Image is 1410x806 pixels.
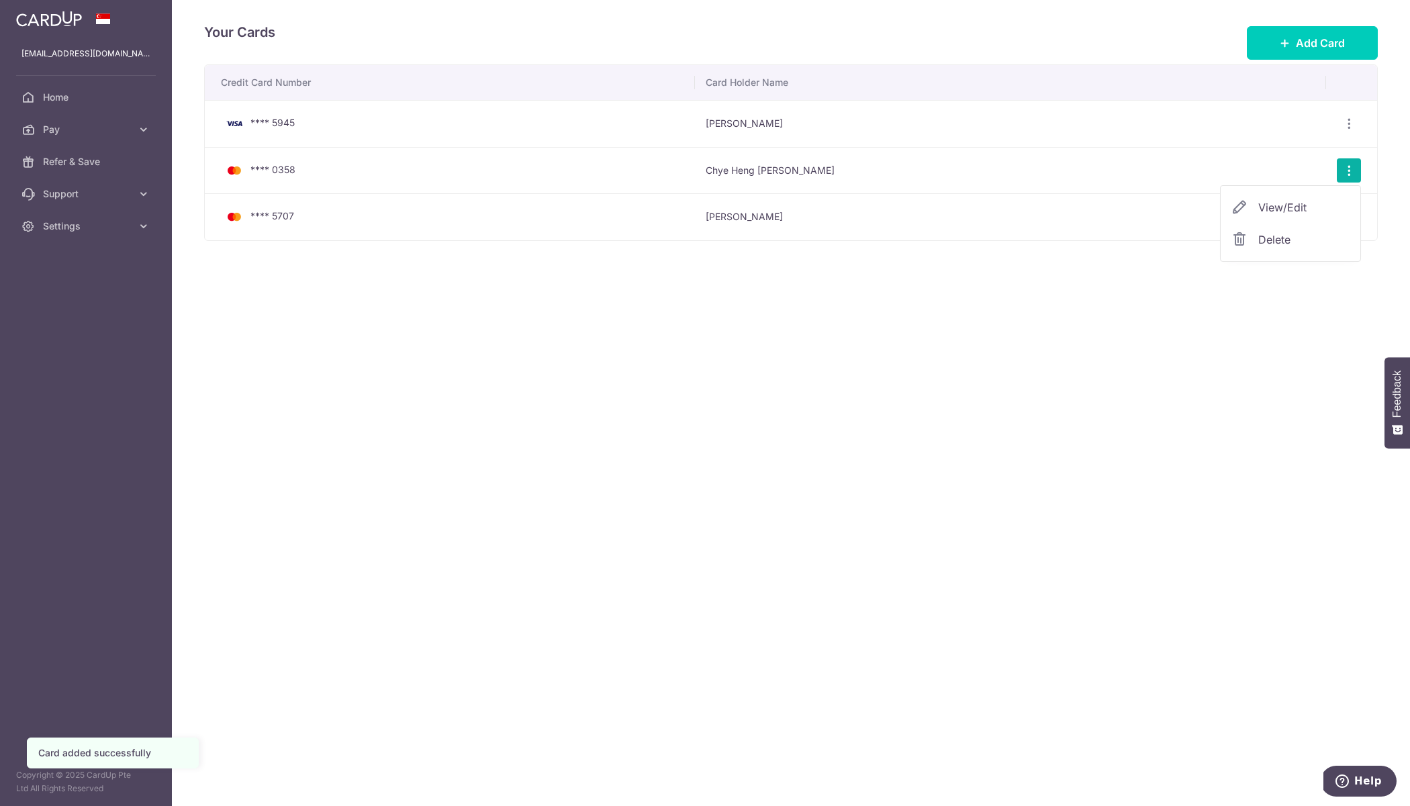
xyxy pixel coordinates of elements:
img: Bank Card [221,162,248,179]
span: Refer & Save [43,155,132,168]
img: CardUp [16,11,82,27]
span: Feedback [1391,370,1403,417]
span: Home [43,91,132,104]
div: Card added successfully [38,746,187,760]
img: Bank Card [221,115,248,132]
img: Bank Card [221,209,248,225]
span: Pay [43,123,132,136]
a: View/Edit [1221,191,1360,223]
span: Delete [1258,232,1350,248]
span: View/Edit [1258,199,1350,215]
iframe: Opens a widget where you can find more information [1323,766,1397,799]
td: [PERSON_NAME] [695,193,1326,240]
th: Credit Card Number [205,65,695,100]
th: Card Holder Name [695,65,1326,100]
td: Chye Heng [PERSON_NAME] [695,147,1326,194]
button: Add Card [1247,26,1378,60]
td: [PERSON_NAME] [695,100,1326,147]
p: [EMAIL_ADDRESS][DOMAIN_NAME] [21,47,150,60]
button: Feedback - Show survey [1384,357,1410,448]
h4: Your Cards [204,21,275,43]
span: Settings [43,219,132,233]
span: Add Card [1296,35,1345,51]
span: Support [43,187,132,201]
a: Delete [1221,223,1360,256]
